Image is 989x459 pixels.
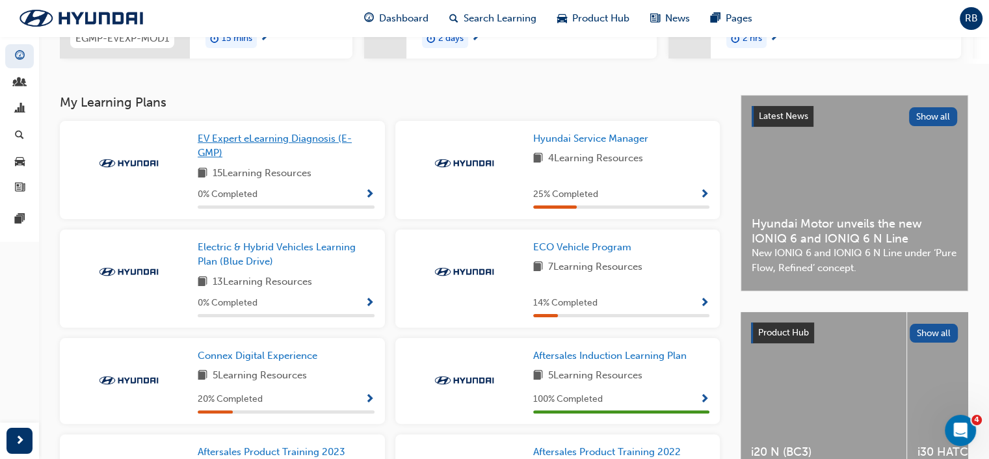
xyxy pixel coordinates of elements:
[548,259,642,276] span: 7 Learning Resources
[533,348,692,363] a: Aftersales Induction Learning Plan
[7,5,156,32] img: Trak
[198,240,375,269] a: Electric & Hybrid Vehicles Learning Plan (Blue Drive)
[75,31,169,46] span: EGMP-EVEXP-MOD1
[429,157,500,170] img: Trak
[741,95,968,291] a: Latest NewsShow allHyundai Motor unveils the new IONIQ 6 and IONIQ 6 N LineNew IONIQ 6 and IONIQ ...
[751,322,958,343] a: Product HubShow all
[910,324,958,343] button: Show all
[198,446,345,458] span: Aftersales Product Training 2023
[752,246,957,275] span: New IONIQ 6 and IONIQ 6 N Line under ‘Pure Flow, Refined’ concept.
[533,368,543,384] span: book-icon
[60,95,720,110] h3: My Learning Plans
[379,11,429,26] span: Dashboard
[533,296,598,311] span: 14 % Completed
[213,368,307,384] span: 5 Learning Resources
[15,433,25,449] span: next-icon
[429,265,500,278] img: Trak
[971,415,982,425] span: 4
[198,133,352,159] span: EV Expert eLearning Diagnosis (E-GMP)
[15,77,25,89] span: people-icon
[759,111,808,122] span: Latest News
[752,216,957,246] span: Hyundai Motor unveils the new IONIQ 6 and IONIQ 6 N Line
[533,133,648,144] span: Hyundai Service Manager
[572,11,629,26] span: Product Hub
[965,11,978,26] span: RB
[700,394,709,406] span: Show Progress
[533,240,637,255] a: ECO Vehicle Program
[365,391,375,408] button: Show Progress
[700,5,763,32] a: pages-iconPages
[700,298,709,309] span: Show Progress
[198,392,263,407] span: 20 % Completed
[533,241,631,253] span: ECO Vehicle Program
[427,31,436,47] span: duration-icon
[640,5,700,32] a: news-iconNews
[429,374,500,387] img: Trak
[198,348,323,363] a: Connex Digital Experience
[15,183,25,194] span: news-icon
[769,32,779,44] span: next-icon
[726,11,752,26] span: Pages
[198,187,257,202] span: 0 % Completed
[365,298,375,309] span: Show Progress
[548,368,642,384] span: 5 Learning Resources
[15,156,25,168] span: car-icon
[449,10,458,27] span: search-icon
[365,295,375,311] button: Show Progress
[533,392,603,407] span: 100 % Completed
[198,350,317,361] span: Connex Digital Experience
[547,5,640,32] a: car-iconProduct Hub
[198,368,207,384] span: book-icon
[650,10,660,27] span: news-icon
[222,31,252,46] span: 15 mins
[15,51,25,62] span: guage-icon
[259,32,269,44] span: next-icon
[15,214,25,226] span: pages-icon
[711,10,720,27] span: pages-icon
[758,327,809,338] span: Product Hub
[198,296,257,311] span: 0 % Completed
[548,151,643,167] span: 4 Learning Resources
[365,394,375,406] span: Show Progress
[210,31,219,47] span: duration-icon
[93,157,165,170] img: Trak
[15,103,25,115] span: chart-icon
[471,32,481,44] span: next-icon
[557,10,567,27] span: car-icon
[533,350,687,361] span: Aftersales Induction Learning Plan
[665,11,690,26] span: News
[945,415,976,446] iframe: Intercom live chat
[439,5,547,32] a: search-iconSearch Learning
[438,31,464,46] span: 2 days
[533,259,543,276] span: book-icon
[213,274,312,291] span: 13 Learning Resources
[533,131,653,146] a: Hyundai Service Manager
[198,131,375,161] a: EV Expert eLearning Diagnosis (E-GMP)
[365,189,375,201] span: Show Progress
[960,7,982,30] button: RB
[198,241,356,268] span: Electric & Hybrid Vehicles Learning Plan (Blue Drive)
[743,31,762,46] span: 2 hrs
[533,446,681,458] span: Aftersales Product Training 2022
[909,107,958,126] button: Show all
[464,11,536,26] span: Search Learning
[700,187,709,203] button: Show Progress
[93,374,165,387] img: Trak
[93,265,165,278] img: Trak
[213,166,311,182] span: 15 Learning Resources
[752,106,957,127] a: Latest NewsShow all
[533,151,543,167] span: book-icon
[364,10,374,27] span: guage-icon
[700,295,709,311] button: Show Progress
[15,130,24,142] span: search-icon
[198,274,207,291] span: book-icon
[533,187,598,202] span: 25 % Completed
[354,5,439,32] a: guage-iconDashboard
[365,187,375,203] button: Show Progress
[731,31,740,47] span: duration-icon
[198,166,207,182] span: book-icon
[700,189,709,201] span: Show Progress
[700,391,709,408] button: Show Progress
